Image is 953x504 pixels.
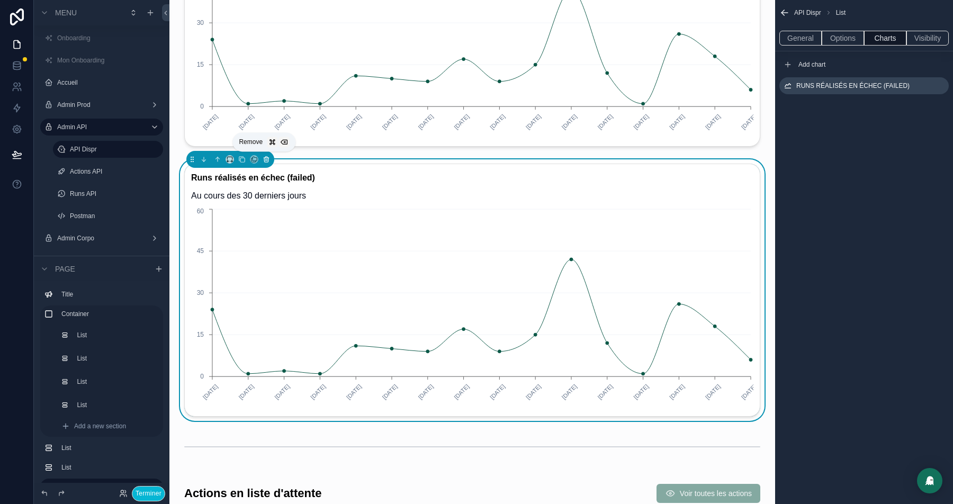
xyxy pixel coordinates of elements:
[417,383,435,400] text: [DATE]
[70,212,161,220] label: Postman
[632,383,650,400] text: [DATE]
[77,354,157,363] label: List
[345,383,363,400] text: [DATE]
[798,60,825,69] span: Add chart
[191,190,753,202] span: Au cours des 30 derniers jours
[61,463,159,472] label: List
[740,383,758,400] text: [DATE]
[779,31,822,46] button: General
[906,31,949,46] button: Visibility
[561,383,578,400] text: [DATE]
[57,101,146,109] label: Admin Prod
[381,383,399,400] text: [DATE]
[794,8,821,17] span: API Dispr
[197,289,204,296] tspan: 30
[200,373,204,380] tspan: 0
[55,264,75,274] span: Page
[238,383,255,400] text: [DATE]
[273,383,291,400] text: [DATE]
[61,290,159,299] label: Title
[57,34,161,42] label: Onboarding
[70,167,161,176] label: Actions API
[77,377,157,386] label: List
[309,383,327,400] text: [DATE]
[77,331,157,339] label: List
[197,331,204,338] tspan: 15
[34,281,169,483] div: scrollable content
[132,486,165,501] button: Terminer
[668,383,686,400] text: [DATE]
[197,208,204,215] tspan: 60
[525,383,542,400] text: [DATE]
[453,383,470,400] text: [DATE]
[796,82,910,90] label: Runs réalisés en échec (failed)
[704,383,722,400] text: [DATE]
[197,247,204,255] tspan: 45
[917,468,942,493] div: Open Intercom Messenger
[864,31,906,46] button: Charts
[597,383,614,400] text: [DATE]
[57,234,146,242] label: Admin Corpo
[61,310,159,318] label: Container
[57,78,161,87] label: Accueil
[57,123,142,131] label: Admin API
[74,422,126,430] span: Add a new section
[55,7,77,18] span: Menu
[191,170,753,185] h3: Runs réalisés en échec (failed)
[202,383,219,400] text: [DATE]
[191,206,753,410] div: chart
[836,8,846,17] span: List
[57,56,161,65] label: Mon Onboarding
[489,383,506,400] text: [DATE]
[70,190,161,198] label: Runs API
[70,145,157,154] label: API Dispr
[239,138,263,146] span: Remove
[77,401,157,409] label: List
[61,444,159,452] label: List
[822,31,864,46] button: Options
